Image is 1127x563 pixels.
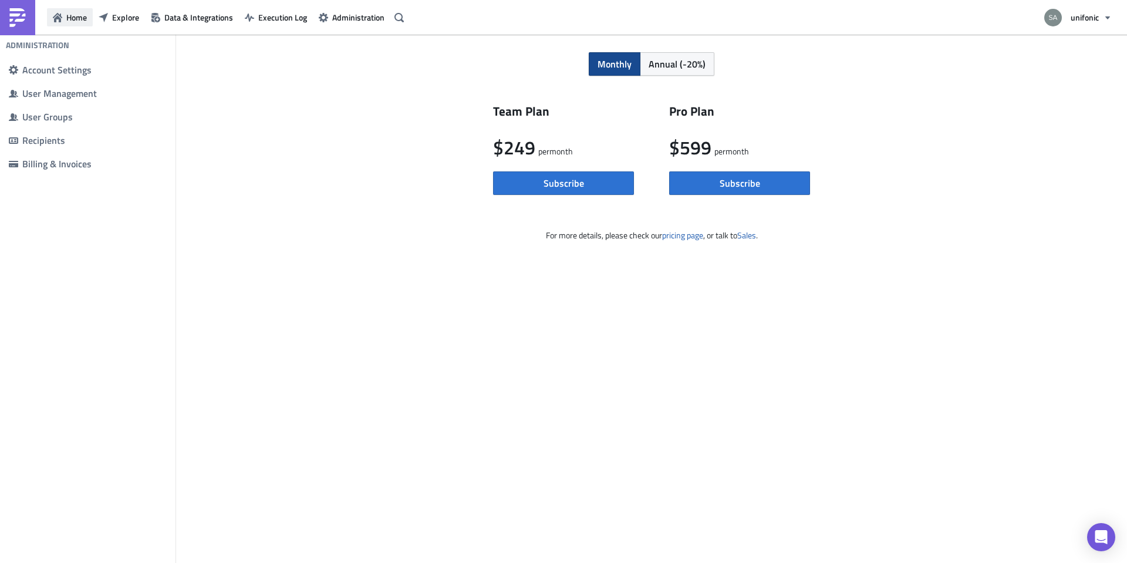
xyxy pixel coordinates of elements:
[1037,5,1118,31] button: unifonic
[145,8,239,26] button: Data & Integrations
[598,57,632,71] span: Monthly
[164,11,233,23] span: Data & Integrations
[538,147,565,156] span: per month
[8,8,27,27] img: PushMetrics
[737,229,756,241] a: Sales
[93,8,145,26] button: Explore
[493,133,535,161] span: $ 249
[332,11,384,23] span: Administration
[640,52,714,76] button: Annual (-20%)
[720,176,760,190] span: Subscribe
[669,133,711,161] span: $ 599
[313,8,390,26] button: Administration
[22,111,167,123] div: User Groups
[47,8,93,26] button: Home
[546,230,758,241] p: For more details, please check our , or talk to .
[66,11,87,23] span: Home
[1087,523,1115,551] div: Open Intercom Messenger
[22,134,167,146] div: Recipients
[662,229,703,241] a: pricing page
[669,103,810,119] h2: Pro Plan
[649,57,706,71] span: Annual (-20%)
[258,11,307,23] span: Execution Log
[112,11,139,23] span: Explore
[239,8,313,26] button: Execution Log
[1043,8,1063,28] img: Avatar
[22,64,167,76] div: Account Settings
[589,52,640,76] button: Monthly
[669,171,810,195] button: Subscribe
[6,40,69,50] h4: Administration
[22,158,167,170] div: Billing & Invoices
[714,147,741,156] span: per month
[22,87,167,99] div: User Management
[493,103,634,119] h2: Team Plan
[544,176,584,190] span: Subscribe
[1071,11,1099,23] span: unifonic
[493,171,634,195] button: Subscribe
